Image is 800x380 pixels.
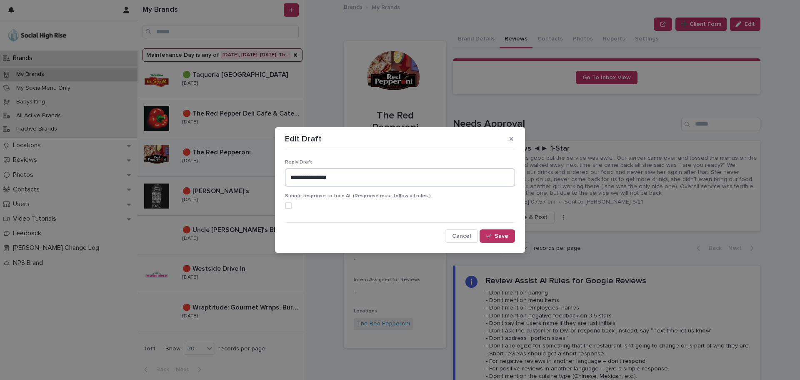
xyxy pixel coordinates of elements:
span: Reply Draft [285,160,312,165]
span: Save [495,233,508,239]
button: Cancel [445,229,478,243]
p: Edit Draft [285,134,322,144]
button: Save [480,229,515,243]
span: Cancel [452,233,471,239]
span: Submit response to train AI. (Response must follow all rules.) [285,194,431,199]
